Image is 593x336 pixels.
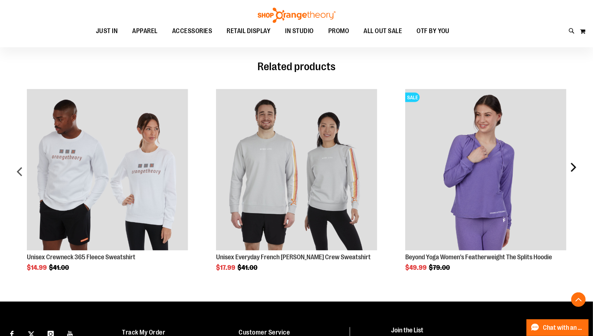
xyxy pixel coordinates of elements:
span: $41.00 [237,264,259,271]
a: Product Page Link [27,89,188,252]
a: Product Page Link [216,89,377,252]
a: Unisex Everyday French [PERSON_NAME] Crew Sweatshirt [216,253,371,261]
span: $49.99 [405,264,428,271]
span: PROMO [328,23,349,39]
a: Product Page Link [405,89,566,252]
a: Unisex Crewneck 365 Fleece Sweatshirt [27,253,135,261]
button: Back To Top [571,292,586,307]
span: IN STUDIO [285,23,314,39]
button: Chat with an Expert [527,319,589,336]
span: $17.99 [216,264,236,271]
span: $79.00 [429,264,451,271]
img: Product image for Unisex Crewneck 365 Fleece Sweatshirt [27,89,188,251]
div: prev [13,78,27,271]
span: Chat with an Expert [543,324,584,331]
span: ACCESSORIES [172,23,212,39]
span: SALE [405,93,420,102]
span: JUST IN [96,23,118,39]
div: next [566,78,580,271]
span: $14.99 [27,264,48,271]
img: Shop Orangetheory [257,8,337,23]
span: APPAREL [132,23,158,39]
span: $41.00 [49,264,70,271]
span: Related products [257,60,336,73]
span: ALL OUT SALE [363,23,402,39]
img: Product image for Unisex Everyday French Terry Crew Sweatshirt [216,89,377,251]
img: Product image for Beyond Yoga Womens Featherweight The Splits Hoodie [405,89,566,251]
span: OTF BY YOU [417,23,450,39]
span: RETAIL DISPLAY [227,23,271,39]
a: Beyond Yoga Women's Featherweight The Splits Hoodie [405,253,552,261]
